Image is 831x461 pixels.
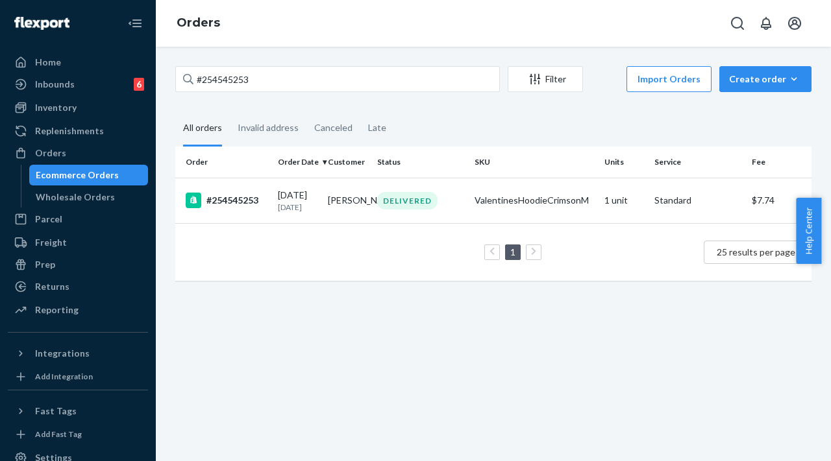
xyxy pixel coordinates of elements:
div: All orders [183,111,222,147]
td: [PERSON_NAME] [323,178,373,223]
div: Canceled [314,111,353,145]
a: Prep [8,254,148,275]
div: Inventory [35,101,77,114]
div: Prep [35,258,55,271]
div: Filter [508,73,582,86]
div: Fast Tags [35,405,77,418]
th: Service [649,147,747,178]
a: Orders [8,143,148,163]
th: Fee [747,147,825,178]
th: Order [175,147,273,178]
button: Help Center [796,198,821,264]
div: Add Integration [35,371,93,382]
button: Create order [719,66,812,92]
div: Reporting [35,303,79,316]
div: Inbounds [35,78,75,91]
a: Page 1 is your current page [508,246,518,257]
a: Ecommerce Orders [29,165,149,185]
a: Add Integration [8,369,148,384]
div: Ecommerce Orders [36,169,119,182]
div: Wholesale Orders [36,191,115,204]
div: Customer [328,156,367,167]
div: #254545253 [186,193,267,208]
a: Home [8,52,148,73]
a: Orders [177,16,220,30]
th: Status [372,147,469,178]
th: SKU [469,147,599,178]
div: Freight [35,236,67,249]
div: [DATE] [278,189,317,213]
td: 1 unit [599,178,649,223]
div: Home [35,56,61,69]
a: Inventory [8,97,148,118]
a: Inbounds6 [8,74,148,95]
img: Flexport logo [14,17,69,30]
th: Order Date [273,147,323,178]
ol: breadcrumbs [166,5,230,42]
button: Import Orders [626,66,712,92]
a: Parcel [8,209,148,230]
div: Orders [35,147,66,160]
span: 25 results per page [717,246,795,257]
button: Open account menu [782,10,808,36]
input: Search orders [175,66,500,92]
div: Invalid address [238,111,299,145]
div: Late [368,111,386,145]
div: Replenishments [35,124,104,137]
div: ValentinesHoodieCrimsonM [475,194,594,207]
button: Integrations [8,343,148,364]
button: Filter [508,66,583,92]
p: [DATE] [278,202,317,213]
div: DELIVERED [377,192,438,209]
a: Replenishments [8,121,148,141]
div: 6 [134,78,144,91]
p: Standard [654,194,741,207]
a: Wholesale Orders [29,187,149,207]
div: Parcel [35,213,62,226]
th: Units [599,147,649,178]
button: Open Search Box [725,10,750,36]
a: Reporting [8,300,148,320]
div: Add Fast Tag [35,429,82,440]
button: Open notifications [753,10,779,36]
div: Returns [35,280,69,293]
button: Fast Tags [8,401,148,421]
button: Close Navigation [122,10,148,36]
td: $7.74 [747,178,825,223]
a: Freight [8,232,148,253]
div: Integrations [35,347,90,360]
a: Returns [8,276,148,297]
iframe: Opens a widget where you can chat to one of our agents [747,422,818,455]
div: Create order [729,73,802,86]
a: Add Fast Tag [8,427,148,442]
